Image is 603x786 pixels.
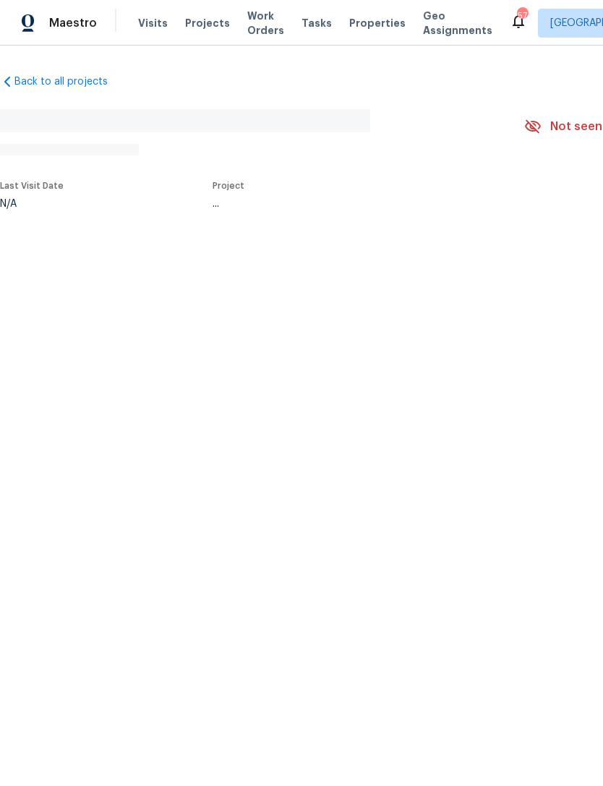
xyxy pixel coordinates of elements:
[423,9,492,38] span: Geo Assignments
[138,16,168,30] span: Visits
[185,16,230,30] span: Projects
[247,9,284,38] span: Work Orders
[301,18,332,28] span: Tasks
[49,16,97,30] span: Maestro
[349,16,406,30] span: Properties
[517,9,527,23] div: 57
[213,181,244,190] span: Project
[213,199,490,209] div: ...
